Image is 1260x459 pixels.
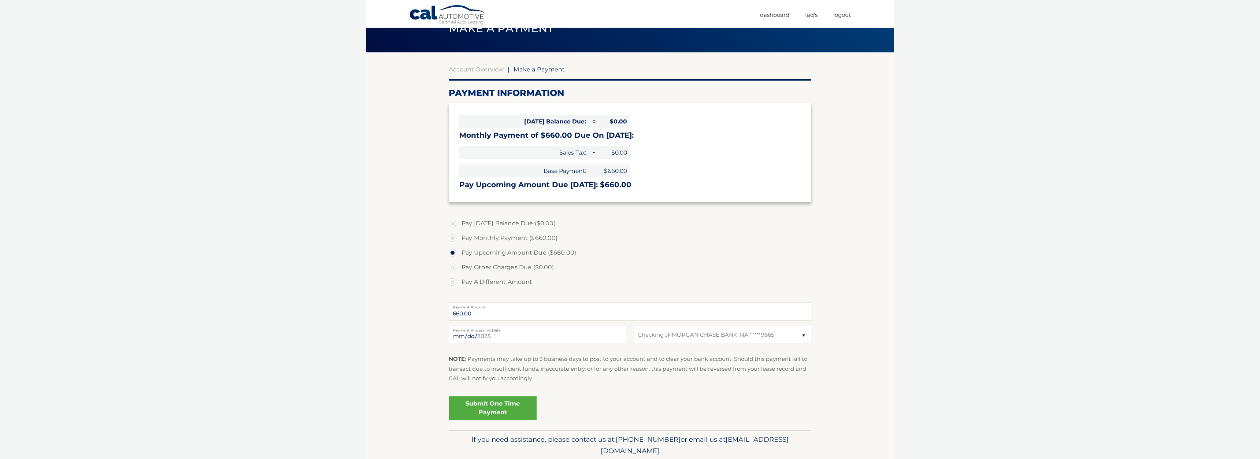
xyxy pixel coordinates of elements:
[805,9,818,21] a: FAQ's
[449,66,504,73] a: Account Overview
[449,303,811,308] label: Payment Amount
[449,275,811,289] label: Pay A Different Amount
[449,355,465,362] strong: NOTE
[409,5,486,26] a: Cal Automotive
[449,326,626,344] input: Payment Date
[597,146,630,159] span: $0.00
[449,88,811,99] h2: Payment Information
[459,164,589,177] span: Base Payment:
[597,164,630,177] span: $660.00
[453,434,807,457] p: If you need assistance, please contact us at: or email us at
[449,245,811,260] label: Pay Upcoming Amount Due ($660.00)
[449,303,811,321] input: Payment Amount
[449,231,811,245] label: Pay Monthly Payment ($660.00)
[449,260,811,275] label: Pay Other Charges Due ($0.00)
[459,180,801,189] h3: Pay Upcoming Amount Due [DATE]: $660.00
[449,216,811,231] label: Pay [DATE] Balance Due ($0.00)
[459,131,801,140] h3: Monthly Payment of $660.00 Due On [DATE]:
[589,146,597,159] span: +
[449,396,537,420] a: Submit One Time Payment
[459,115,589,128] span: [DATE] Balance Due:
[449,326,626,332] label: Payment Processing Date
[589,164,597,177] span: +
[616,435,681,444] span: [PHONE_NUMBER]
[597,115,630,128] span: $0.00
[508,66,509,73] span: |
[760,9,789,21] a: Dashboard
[514,66,565,73] span: Make a Payment
[833,9,851,21] a: Logout
[459,146,589,159] span: Sales Tax:
[449,22,554,35] span: Make a Payment
[449,354,811,383] p: : Payments may take up to 3 business days to post to your account and to clear your bank account....
[589,115,597,128] span: =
